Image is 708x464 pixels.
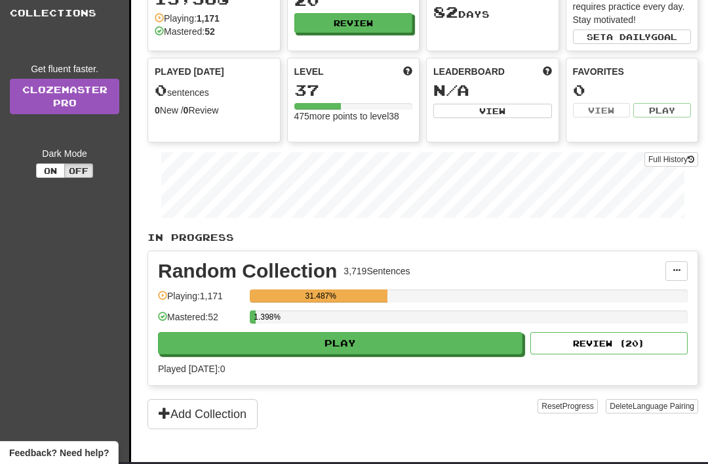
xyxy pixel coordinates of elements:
div: Playing: [155,12,220,25]
div: 31.487% [254,289,387,303]
div: Favorites [573,65,692,78]
strong: 0 [184,105,189,116]
button: View [573,103,631,117]
div: Mastered: 52 [158,310,243,332]
span: 0 [155,81,167,99]
strong: 1,171 [197,13,220,24]
span: Played [DATE]: 0 [158,364,225,374]
button: Play [158,332,522,354]
span: Level [294,65,324,78]
span: Open feedback widget [9,446,109,459]
span: a daily [606,32,651,41]
button: Off [64,163,93,178]
span: This week in points, UTC [543,65,552,78]
div: Playing: 1,171 [158,289,243,311]
button: ResetProgress [538,399,597,413]
div: 475 more points to level 38 [294,110,413,123]
button: Full History [644,152,698,167]
button: Seta dailygoal [573,30,692,44]
div: Get fluent faster. [10,62,119,75]
div: New / Review [155,104,273,117]
span: Score more points to level up [403,65,412,78]
div: 1.398% [254,310,256,324]
div: Random Collection [158,261,337,281]
button: Review (20) [530,332,688,354]
button: DeleteLanguage Pairing [606,399,698,413]
div: Dark Mode [10,147,119,160]
span: Leaderboard [433,65,505,78]
button: View [433,104,552,118]
strong: 52 [205,26,215,37]
div: Day s [433,4,552,21]
span: Progress [562,402,594,411]
div: sentences [155,82,273,99]
button: On [36,163,65,178]
div: 3,719 Sentences [344,264,410,278]
div: 37 [294,82,413,98]
strong: 0 [155,105,160,116]
button: Add Collection [147,399,258,429]
span: Played [DATE] [155,65,224,78]
span: 82 [433,3,458,21]
div: Mastered: [155,25,215,38]
span: N/A [433,81,469,99]
span: Language Pairing [633,402,694,411]
div: 0 [573,82,692,98]
a: ClozemasterPro [10,79,119,114]
p: In Progress [147,231,698,244]
button: Review [294,13,413,33]
button: Play [633,103,691,117]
